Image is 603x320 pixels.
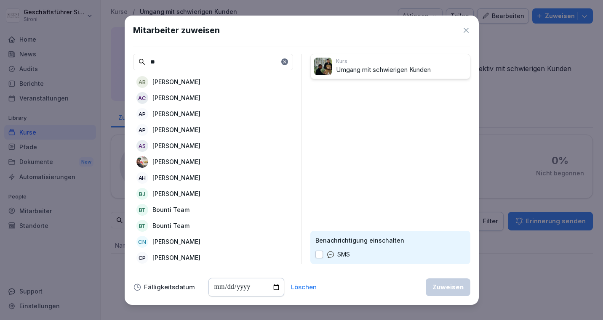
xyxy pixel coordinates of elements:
img: kxeqd14vvy90yrv0469cg1jb.png [136,156,148,168]
p: Fälligkeitsdatum [144,284,195,290]
p: [PERSON_NAME] [152,141,200,150]
div: AP [136,108,148,120]
p: [PERSON_NAME] [152,157,200,166]
p: Bounti Team [152,205,189,214]
div: BT [136,220,148,232]
p: [PERSON_NAME] [152,189,200,198]
div: CP [136,252,148,264]
h1: Mitarbeiter zuweisen [133,24,220,37]
div: AP [136,124,148,136]
p: [PERSON_NAME] [152,109,200,118]
p: [PERSON_NAME] [152,125,200,134]
p: SMS [337,250,350,259]
div: AB [136,76,148,88]
button: Zuweisen [426,278,470,296]
div: AS [136,140,148,152]
p: Umgang mit schwierigen Kunden [336,65,467,75]
div: Zuweisen [432,283,464,292]
div: AH [136,172,148,184]
p: [PERSON_NAME] [152,93,200,102]
div: AC [136,92,148,104]
p: [PERSON_NAME] [152,173,200,182]
p: [PERSON_NAME] [152,77,200,86]
div: BJ [136,188,148,200]
p: Kurs [336,58,467,65]
p: Benachrichtigung einschalten [315,236,465,245]
p: Bounti Team [152,221,189,230]
p: [PERSON_NAME] [152,253,200,262]
button: Löschen [291,284,317,290]
div: BT [136,204,148,216]
p: [PERSON_NAME] [152,237,200,246]
div: CN [136,236,148,248]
